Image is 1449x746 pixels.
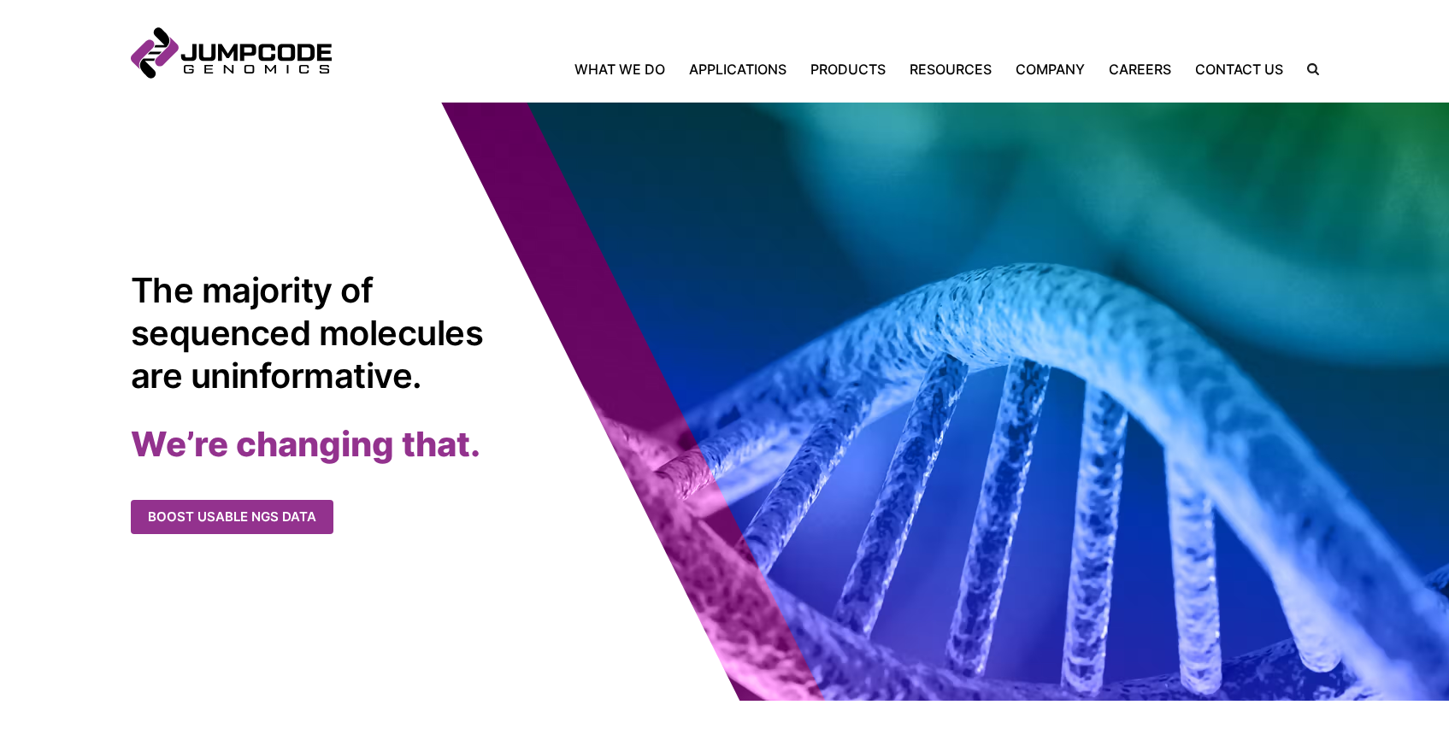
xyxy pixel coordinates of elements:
a: Careers [1097,59,1183,79]
a: Company [1004,59,1097,79]
a: Contact Us [1183,59,1295,79]
label: Search the site. [1295,63,1319,75]
a: Boost usable NGS data [131,500,333,535]
h1: The majority of sequenced molecules are uninformative. [131,269,494,397]
h2: We’re changing that. [131,423,725,466]
nav: Primary Navigation [332,59,1295,79]
a: Products [798,59,898,79]
a: What We Do [574,59,677,79]
a: Resources [898,59,1004,79]
a: Applications [677,59,798,79]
